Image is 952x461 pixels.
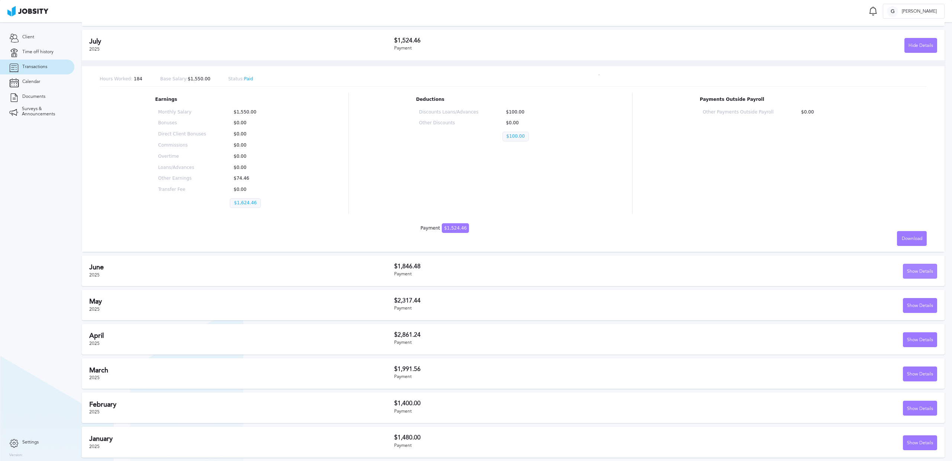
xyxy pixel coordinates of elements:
p: $74.46 [230,176,278,181]
label: Version: [9,453,23,458]
span: 2025 [89,341,100,346]
p: Earnings [155,97,281,102]
p: Bonuses [158,121,206,126]
div: Payment [394,306,666,311]
div: Show Details [903,401,937,416]
h3: $2,861.24 [394,332,666,338]
div: Payment [394,443,666,448]
span: Download [902,236,922,241]
p: Loans/Advances [158,165,206,170]
button: Hide Details [904,38,937,53]
span: Status: [228,76,244,81]
button: Show Details [903,401,937,416]
p: $100.00 [502,132,529,141]
p: Other Earnings [158,176,206,181]
p: $1,550.00 [230,110,278,115]
button: Show Details [903,298,937,313]
p: Transfer Fee [158,187,206,192]
button: Show Details [903,264,937,279]
p: $0.00 [230,187,278,192]
p: Paid [228,77,253,82]
span: 2025 [89,47,100,52]
div: Payment [394,374,666,380]
h2: May [89,298,394,305]
p: $0.00 [230,154,278,159]
span: 2025 [89,375,100,380]
p: Other Payments Outside Payroll [703,110,773,115]
p: Discounts Loans/Advances [419,110,479,115]
div: Payment [394,409,666,414]
span: $1,524.46 [442,223,469,233]
div: Payment [421,226,469,231]
h3: $1,991.56 [394,366,666,372]
span: Documents [22,94,45,99]
span: Settings [22,440,39,445]
span: 2025 [89,272,100,278]
div: Show Details [903,436,937,451]
p: Monthly Salary [158,110,206,115]
p: 184 [100,77,142,82]
p: $0.00 [502,121,562,126]
p: Deductions [416,97,565,102]
button: Show Details [903,435,937,450]
div: Show Details [903,367,937,382]
h2: February [89,401,394,409]
p: Other Discounts [419,121,479,126]
p: Overtime [158,154,206,159]
p: $0.00 [797,110,868,115]
img: ab4bad089aa723f57921c736e9817d99.png [7,6,48,16]
h2: July [89,38,394,45]
p: Direct Client Bonuses [158,132,206,137]
span: 2025 [89,409,100,414]
p: $0.00 [230,165,278,170]
button: Download [897,231,927,246]
p: $0.00 [230,121,278,126]
div: Show Details [903,298,937,313]
span: Hours Worked: [100,76,132,81]
p: $1,624.46 [230,198,261,208]
button: Show Details [903,332,937,347]
h2: April [89,332,394,340]
span: Base Salary: [160,76,188,81]
div: G [887,6,898,17]
p: $1,550.00 [160,77,210,82]
h2: January [89,435,394,443]
div: Payment [394,46,666,51]
div: Show Details [903,333,937,348]
span: Client [22,35,34,40]
h3: $2,317.44 [394,297,666,304]
p: Payments Outside Payroll [700,97,871,102]
div: Payment [394,272,666,277]
span: Surveys & Announcements [22,106,65,117]
span: Transactions [22,64,47,70]
p: Commissions [158,143,206,148]
p: $0.00 [230,143,278,148]
h3: $1,400.00 [394,400,666,407]
span: 2025 [89,307,100,312]
h3: $1,846.48 [394,263,666,270]
div: Show Details [903,264,937,279]
h2: June [89,263,394,271]
h3: $1,480.00 [394,434,666,441]
p: $100.00 [502,110,562,115]
span: Calendar [22,79,40,84]
span: 2025 [89,444,100,449]
p: $0.00 [230,132,278,137]
span: [PERSON_NAME] [898,9,940,14]
h2: March [89,366,394,374]
button: G[PERSON_NAME] [883,4,945,19]
h3: $1,524.46 [394,37,666,44]
button: Show Details [903,366,937,381]
div: Payment [394,340,666,345]
span: Time off history [22,49,54,55]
